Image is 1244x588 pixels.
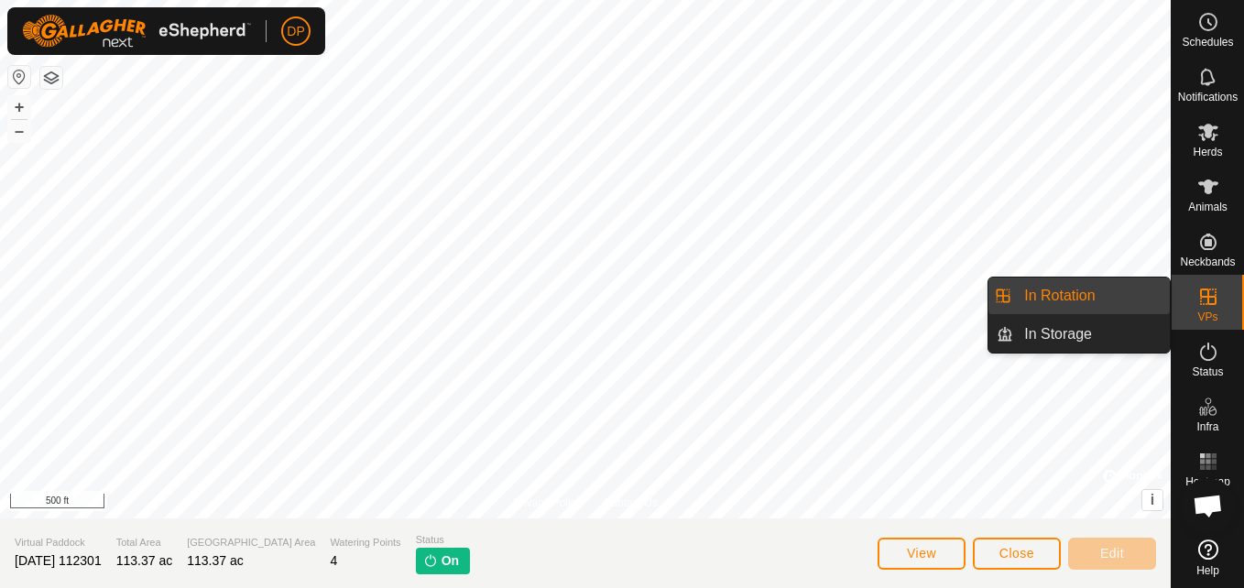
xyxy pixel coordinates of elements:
img: Gallagher Logo [22,15,251,48]
span: Watering Points [330,535,400,550]
div: Open chat [1181,478,1236,533]
span: Notifications [1178,92,1238,103]
span: Edit [1100,546,1124,561]
a: Help [1172,532,1244,583]
button: Close [973,538,1061,570]
li: In Storage [988,316,1170,353]
span: Schedules [1182,37,1233,48]
button: View [878,538,966,570]
span: On [442,551,459,571]
img: turn-on [423,553,438,568]
span: 4 [330,553,337,568]
span: In Rotation [1024,285,1095,307]
span: 113.37 ac [187,553,244,568]
button: Edit [1068,538,1156,570]
span: i [1151,492,1154,507]
button: Map Layers [40,67,62,89]
span: DP [287,22,304,41]
span: In Storage [1024,323,1092,345]
a: In Storage [1013,316,1170,353]
button: i [1142,490,1162,510]
a: Privacy Policy [513,495,582,511]
button: – [8,120,30,142]
span: [DATE] 112301 [15,553,102,568]
li: In Rotation [988,278,1170,314]
span: Total Area [116,535,173,550]
a: Contact Us [604,495,658,511]
button: + [8,96,30,118]
span: Close [999,546,1034,561]
span: Status [1192,366,1223,377]
span: Help [1196,565,1219,576]
span: Neckbands [1180,256,1235,267]
span: Heatmap [1185,476,1230,487]
span: Status [416,532,470,548]
button: Reset Map [8,66,30,88]
span: Virtual Paddock [15,535,102,550]
span: View [907,546,936,561]
span: Infra [1196,421,1218,432]
span: Animals [1188,201,1228,212]
a: In Rotation [1013,278,1170,314]
span: [GEOGRAPHIC_DATA] Area [187,535,315,550]
span: Herds [1193,147,1222,158]
span: VPs [1197,311,1217,322]
span: 113.37 ac [116,553,173,568]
